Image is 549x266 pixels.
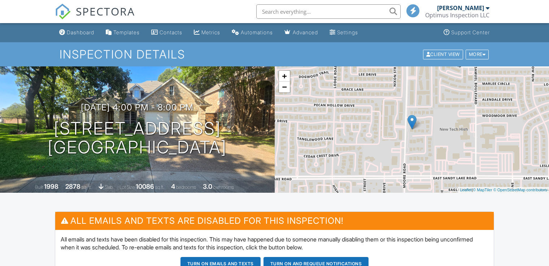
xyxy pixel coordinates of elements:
a: © OpenStreetMap contributors [493,188,547,192]
a: Client View [422,51,465,57]
a: Settings [327,26,361,39]
h3: All emails and texts are disabled for this inspection! [55,212,494,230]
div: Support Center [451,29,490,35]
a: Metrics [191,26,223,39]
div: Optimus Inspection LLC [425,12,489,19]
span: sq. ft. [82,184,92,190]
div: Advanced [293,29,318,35]
span: bedrooms [176,184,196,190]
div: More [466,49,489,59]
input: Search everything... [256,4,401,19]
div: 2878 [65,183,80,190]
a: Support Center [441,26,493,39]
div: Metrics [201,29,220,35]
a: Dashboard [56,26,97,39]
div: Contacts [160,29,182,35]
div: Templates [113,29,140,35]
div: 3.0 [203,183,212,190]
a: Advanced [282,26,321,39]
div: Automations [241,29,273,35]
div: | [458,187,549,193]
div: 4 [171,183,175,190]
div: Dashboard [67,29,94,35]
span: slab [105,184,113,190]
a: Templates [103,26,143,39]
a: Automations (Basic) [229,26,276,39]
a: SPECTORA [55,10,135,25]
span: Built [35,184,43,190]
div: Client View [423,49,463,59]
a: Leaflet [460,188,472,192]
a: Zoom in [279,71,290,82]
div: Settings [337,29,358,35]
p: All emails and texts have been disabled for this inspection. This may have happened due to someon... [61,235,488,252]
span: Lot Size [119,184,135,190]
div: 10086 [136,183,154,190]
h1: [STREET_ADDRESS] [GEOGRAPHIC_DATA] [48,119,227,157]
a: © MapTiler [473,188,492,192]
h3: [DATE] 4:00 pm - 8:00 pm [81,103,193,112]
a: Contacts [148,26,185,39]
span: sq.ft. [155,184,164,190]
span: bathrooms [213,184,234,190]
img: The Best Home Inspection Software - Spectora [55,4,71,19]
span: SPECTORA [76,4,135,19]
div: 1998 [44,183,58,190]
h1: Inspection Details [60,48,489,61]
div: [PERSON_NAME] [437,4,484,12]
a: Zoom out [279,82,290,92]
